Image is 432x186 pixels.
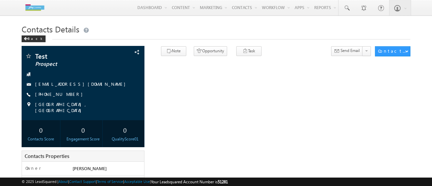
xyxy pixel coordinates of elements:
[107,124,142,136] div: 0
[97,179,123,184] a: Terms of Service
[375,46,410,56] button: Contacts Actions
[25,165,41,171] label: Owner
[69,179,96,184] a: Contact Support
[22,35,49,41] a: Back
[73,165,107,171] span: [PERSON_NAME]
[35,53,111,59] span: Test
[23,136,58,142] div: Contacts Score
[378,48,407,54] div: Contacts Actions
[22,35,46,42] div: Back
[25,153,69,159] span: Contacts Properties
[161,46,186,56] button: Note
[218,179,228,184] span: 51281
[236,46,262,56] button: Task
[23,124,58,136] div: 0
[35,101,134,113] span: [GEOGRAPHIC_DATA], [GEOGRAPHIC_DATA]
[35,81,129,87] a: [EMAIL_ADDRESS][DOMAIN_NAME]
[22,179,228,185] span: © 2025 LeadSquared | | | | |
[22,24,79,34] span: Contacts Details
[58,179,68,184] a: About
[124,179,150,184] a: Acceptable Use
[22,2,48,14] img: Custom Logo
[331,46,363,56] button: Send Email
[107,136,142,142] div: QualityScore01
[194,46,227,56] button: Opportunity
[151,179,228,184] span: Your Leadsquared Account Number is
[341,48,360,54] span: Send Email
[65,136,101,142] div: Engagement Score
[35,91,86,98] span: [PHONE_NUMBER]
[35,61,111,68] span: Prospect
[65,124,101,136] div: 0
